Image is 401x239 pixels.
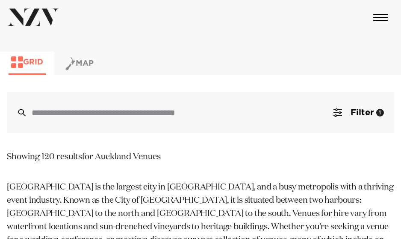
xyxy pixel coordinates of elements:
[7,150,161,163] div: Showing 120 results
[351,108,374,117] span: Filter
[323,92,394,133] button: Filter1
[63,56,96,75] button: Map
[82,152,161,161] span: for Auckland Venues
[376,109,384,117] div: 1
[9,56,46,75] button: Grid
[7,9,59,26] img: nzv-logo.png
